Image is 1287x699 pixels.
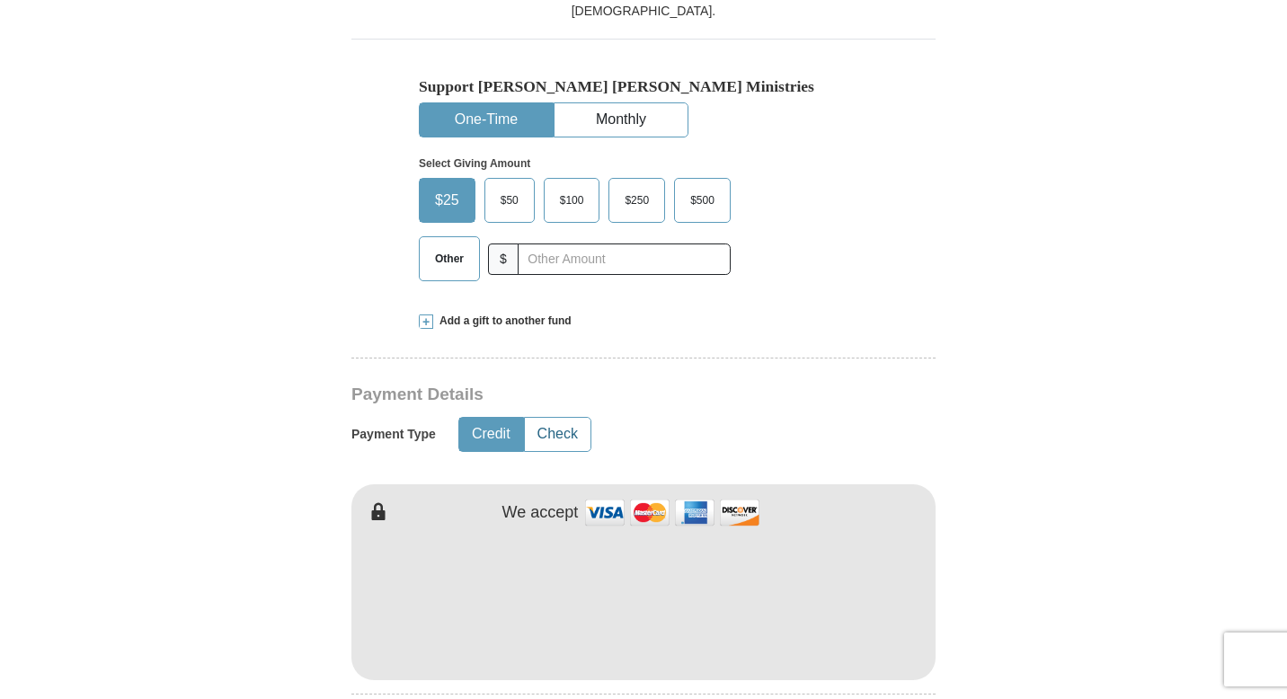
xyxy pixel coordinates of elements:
[488,243,519,275] span: $
[681,187,723,214] span: $500
[502,503,579,523] h4: We accept
[420,103,553,137] button: One-Time
[525,418,590,451] button: Check
[419,77,868,96] h5: Support [PERSON_NAME] [PERSON_NAME] Ministries
[426,245,473,272] span: Other
[616,187,658,214] span: $250
[433,314,572,329] span: Add a gift to another fund
[492,187,528,214] span: $50
[518,243,731,275] input: Other Amount
[351,385,810,405] h3: Payment Details
[426,187,468,214] span: $25
[582,493,762,532] img: credit cards accepted
[551,187,593,214] span: $100
[555,103,688,137] button: Monthly
[351,427,436,442] h5: Payment Type
[459,418,523,451] button: Credit
[419,157,530,170] strong: Select Giving Amount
